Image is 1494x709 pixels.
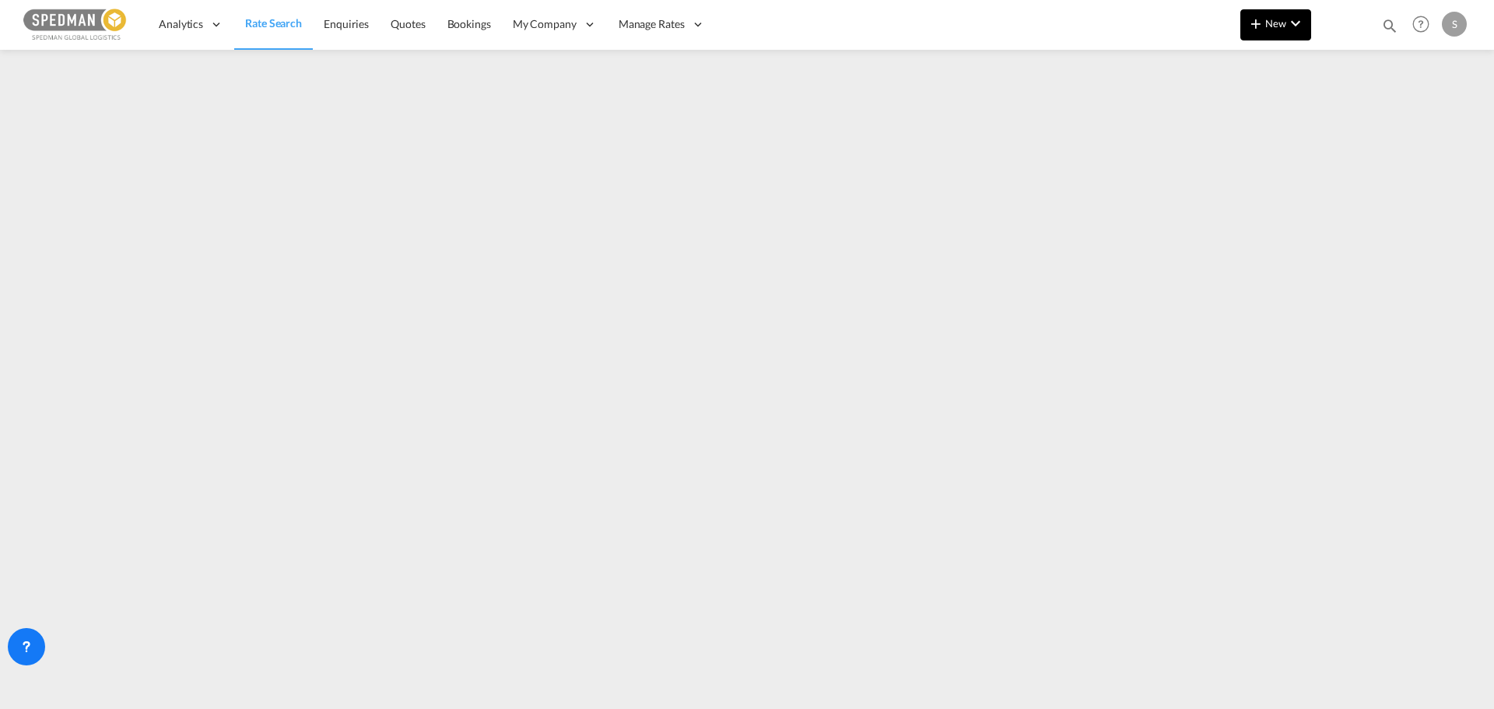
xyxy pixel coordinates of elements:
[1408,11,1434,37] span: Help
[245,16,302,30] span: Rate Search
[1240,9,1311,40] button: icon-plus 400-fgNewicon-chevron-down
[23,7,128,42] img: c12ca350ff1b11efb6b291369744d907.png
[324,17,369,30] span: Enquiries
[1381,17,1398,34] md-icon: icon-magnify
[513,16,577,32] span: My Company
[619,16,685,32] span: Manage Rates
[1442,12,1467,37] div: S
[1408,11,1442,39] div: Help
[1247,14,1265,33] md-icon: icon-plus 400-fg
[159,16,203,32] span: Analytics
[1381,17,1398,40] div: icon-magnify
[1286,14,1305,33] md-icon: icon-chevron-down
[447,17,491,30] span: Bookings
[391,17,425,30] span: Quotes
[1247,17,1305,30] span: New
